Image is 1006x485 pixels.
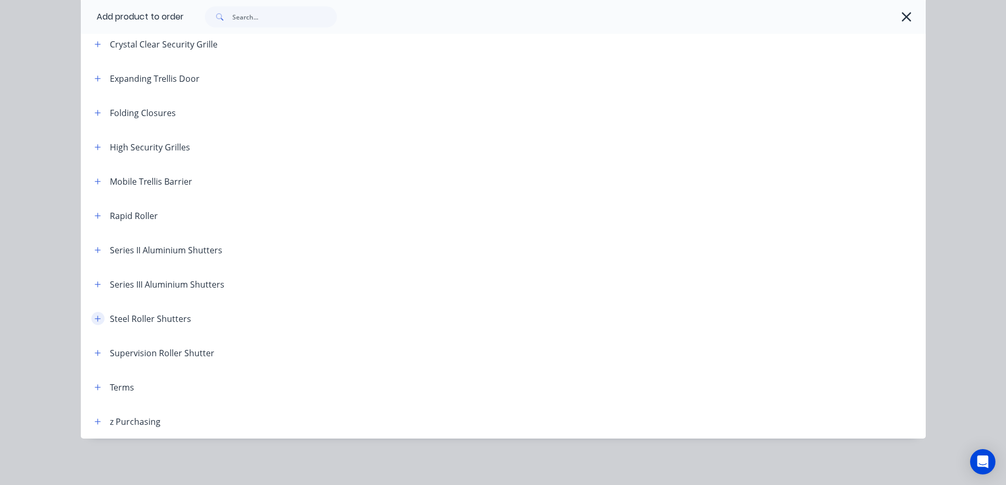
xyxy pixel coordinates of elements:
div: Series III Aluminium Shutters [110,278,224,291]
div: Series II Aluminium Shutters [110,244,222,256]
div: Open Intercom Messenger [970,449,995,474]
div: Steel Roller Shutters [110,312,191,325]
div: Expanding Trellis Door [110,72,200,85]
div: Terms [110,381,134,394]
div: Supervision Roller Shutter [110,347,214,359]
div: z Purchasing [110,415,161,428]
div: Mobile Trellis Barrier [110,175,192,188]
div: Folding Closures [110,107,176,119]
div: Rapid Roller [110,210,158,222]
div: High Security Grilles [110,141,190,154]
div: Crystal Clear Security Grille [110,38,218,51]
input: Search... [232,6,337,27]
